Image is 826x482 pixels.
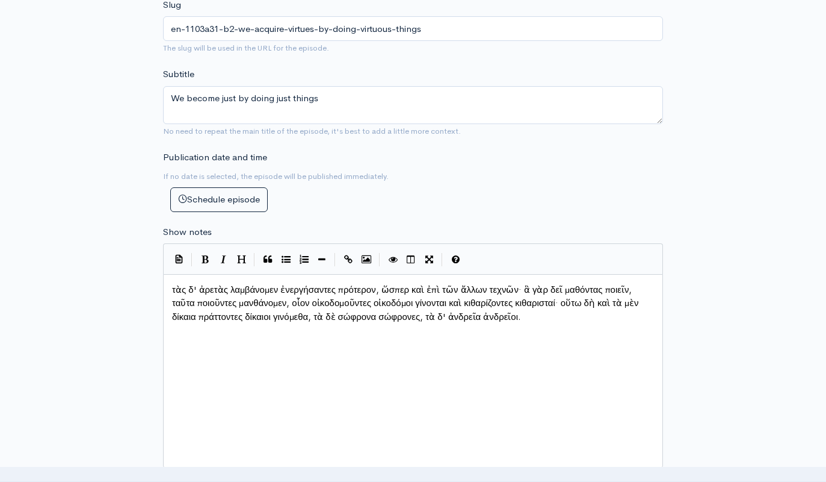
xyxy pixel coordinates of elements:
i: | [334,253,336,267]
button: Toggle Side by Side [402,251,420,269]
button: Generic List [277,251,295,269]
button: Numbered List [295,251,313,269]
i: | [254,253,255,267]
button: Italic [214,251,232,269]
button: Insert Image [357,251,375,269]
button: Toggle Preview [384,251,402,269]
button: Bold [196,251,214,269]
label: Publication date and time [163,151,267,164]
button: Toggle Fullscreen [420,251,438,269]
small: The slug will be used in the URL for the episode. [163,43,329,53]
button: Insert Show Notes Template [170,249,188,268]
button: Schedule episode [170,187,268,212]
label: Subtitle [163,67,194,81]
i: | [442,253,443,267]
button: Markdown Guide [446,251,464,269]
i: | [379,253,380,267]
input: title-of-episode [163,16,663,41]
button: Create Link [339,251,357,269]
span: τὰς δ' ἀρετὰς λαμβάνομεν ἐνεργήσαντες πρότερον, ὥσπερ καὶ ἐπὶ τῶν ἄλλων τεχνῶν· ἃ γὰρ δεῖ μαθόντα... [172,284,641,322]
button: Quote [259,251,277,269]
button: Insert Horizontal Line [313,251,331,269]
small: If no date is selected, the episode will be published immediately. [163,171,389,181]
i: | [191,253,193,267]
label: Show notes [163,225,212,239]
small: No need to repeat the main title of the episode, it's best to add a little more context. [163,126,461,136]
button: Heading [232,251,250,269]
